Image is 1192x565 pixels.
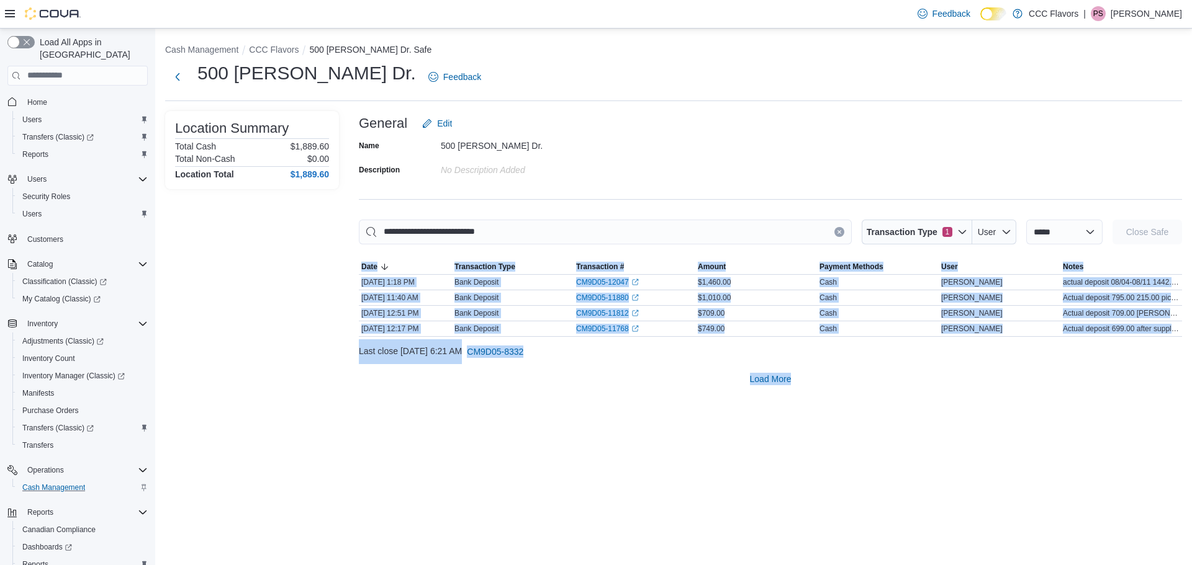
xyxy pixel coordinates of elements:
[17,147,148,162] span: Reports
[17,420,99,435] a: Transfers (Classic)
[17,334,109,349] a: Adjustments (Classic)
[22,316,148,331] span: Inventory
[17,420,148,435] span: Transfers (Classic)
[1111,6,1182,21] p: [PERSON_NAME]
[576,324,639,334] a: CM9D05-11768External link
[698,262,726,272] span: Amount
[441,160,607,175] div: No Description added
[17,522,148,537] span: Canadian Compliance
[17,438,148,453] span: Transfers
[437,117,452,130] span: Edit
[17,351,148,366] span: Inventory Count
[22,149,48,159] span: Reports
[175,141,216,151] h6: Total Cash
[197,61,416,86] h1: 500 [PERSON_NAME] Dr.
[12,538,153,556] a: Dashboards
[22,336,104,346] span: Adjustments (Classic)
[698,277,731,287] span: $1,460.00
[2,504,153,521] button: Reports
[2,230,153,248] button: Customers
[576,308,639,318] a: CM9D05-11812External link
[17,386,59,401] a: Manifests
[1126,226,1168,238] span: Close Safe
[817,259,939,274] button: Payment Methods
[980,7,1006,20] input: Dark Mode
[17,112,148,127] span: Users
[941,308,1003,318] span: [PERSON_NAME]
[22,231,148,247] span: Customers
[941,324,1003,334] span: [PERSON_NAME]
[462,339,528,364] button: CM9D05-8332
[913,1,975,26] a: Feedback
[1063,293,1180,303] span: Actual deposit 795.00 215.00 picked up over weekend by [PERSON_NAME]
[17,438,58,453] a: Transfers
[359,321,452,336] div: [DATE] 12:17 PM
[423,65,486,89] a: Feedback
[576,277,639,287] a: CM9D05-12047External link
[12,111,153,128] button: Users
[307,154,329,164] p: $0.00
[631,309,639,317] svg: External link
[1083,6,1086,21] p: |
[941,262,958,272] span: User
[359,165,400,175] label: Description
[939,259,1060,274] button: User
[862,220,972,244] button: Transaction Type1 active filters
[576,293,639,303] a: CM9D05-11880External link
[22,257,58,272] button: Catalog
[454,324,499,334] p: Bank Deposit
[17,130,99,145] a: Transfers (Classic)
[22,232,68,247] a: Customers
[2,171,153,188] button: Users
[443,71,481,83] span: Feedback
[467,345,523,358] span: CM9D05-8332
[942,227,952,237] span: 1 active filters
[22,483,85,492] span: Cash Management
[22,463,69,478] button: Operations
[22,388,54,398] span: Manifests
[441,136,607,151] div: 500 [PERSON_NAME] Dr.
[27,507,53,517] span: Reports
[27,174,47,184] span: Users
[12,128,153,146] a: Transfers (Classic)
[22,440,53,450] span: Transfers
[359,220,852,244] input: This is a search bar. As you type, the results lower in the page will automatically filter.
[27,234,63,244] span: Customers
[698,308,725,318] span: $709.00
[941,293,1003,303] span: [PERSON_NAME]
[359,275,452,290] div: [DATE] 1:18 PM
[22,423,94,433] span: Transfers (Classic)
[22,463,148,478] span: Operations
[22,542,72,552] span: Dashboards
[574,259,695,274] button: Transaction #
[17,189,75,204] a: Security Roles
[22,277,107,287] span: Classification (Classic)
[35,36,148,61] span: Load All Apps in [GEOGRAPHIC_DATA]
[819,308,837,318] div: Cash
[576,262,624,272] span: Transaction #
[452,259,574,274] button: Transaction Type
[12,273,153,290] a: Classification (Classic)
[834,227,844,237] button: Clear input
[1029,6,1078,21] p: CCC Flavors
[980,20,981,21] span: Dark Mode
[819,277,837,287] div: Cash
[12,479,153,496] button: Cash Management
[359,116,407,131] h3: General
[359,339,1182,364] div: Last close [DATE] 6:21 AM
[22,294,101,304] span: My Catalog (Classic)
[359,306,452,321] div: [DATE] 12:51 PM
[22,115,42,125] span: Users
[454,262,515,272] span: Transaction Type
[22,257,148,272] span: Catalog
[2,256,153,273] button: Catalog
[359,141,379,151] label: Name
[27,319,58,329] span: Inventory
[25,7,81,20] img: Cova
[12,290,153,308] a: My Catalog (Classic)
[359,367,1182,391] button: Load More
[454,277,499,287] p: Bank Deposit
[12,367,153,385] a: Inventory Manager (Classic)
[165,65,190,89] button: Next
[750,373,792,385] span: Load More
